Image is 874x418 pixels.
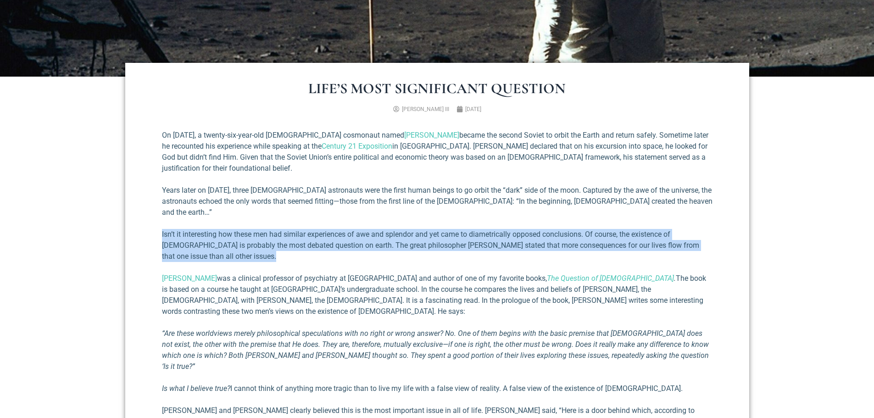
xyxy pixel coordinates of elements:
p: Years later on [DATE], three [DEMOGRAPHIC_DATA] astronauts were the first human beings to go orbi... [162,185,713,218]
span: [PERSON_NAME] III [402,106,449,112]
a: [PERSON_NAME] [404,131,459,139]
p: was a clinical professor of psychiatry at [GEOGRAPHIC_DATA] and author of one of my favorite book... [162,273,713,317]
em: Is what I believe true? [162,384,230,393]
a: [PERSON_NAME] [162,274,217,283]
a: The Question of [DEMOGRAPHIC_DATA] [547,274,674,283]
p: On [DATE], a twenty-six-year-old [DEMOGRAPHIC_DATA] cosmonaut named became the second Soviet to o... [162,130,713,174]
p: I cannot think of anything more tragic than to live my life with a false view of reality. A false... [162,383,713,394]
h1: Life’s Most Significant Question [162,81,713,96]
em: . [547,274,676,283]
a: Century 21 Exposition [322,142,392,150]
em: “Are these worldviews merely philosophical speculations with no right or wrong answer? No. One of... [162,329,709,371]
time: [DATE] [465,106,481,112]
p: Isn’t it interesting how these men had similar experiences of awe and splendor and yet came to di... [162,229,713,262]
a: [DATE] [456,105,481,113]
